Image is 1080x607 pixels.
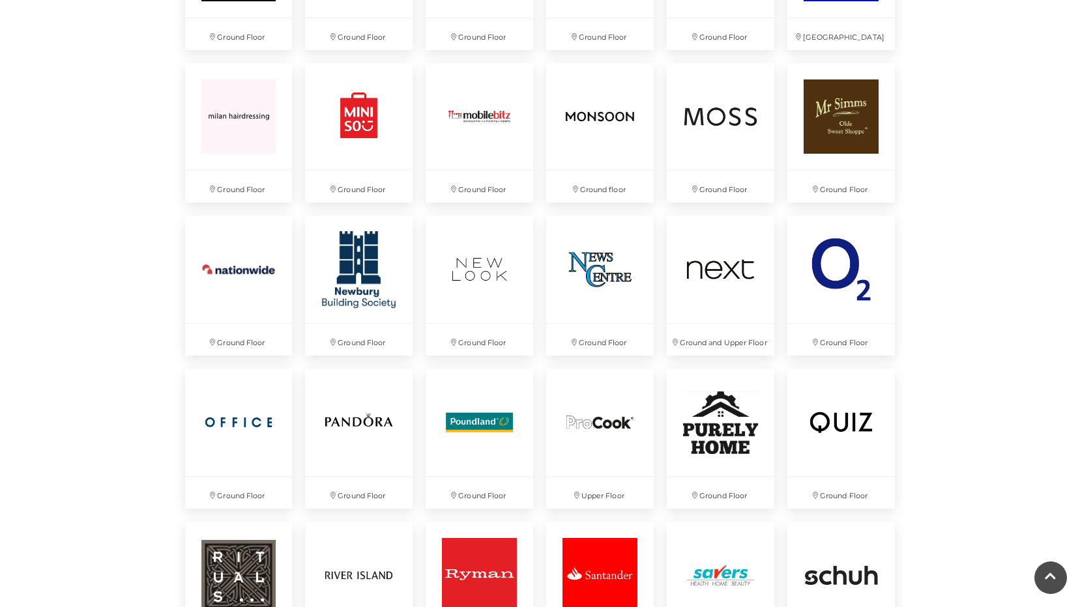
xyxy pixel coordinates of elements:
p: Ground Floor [305,324,413,356]
p: Ground and Upper Floor [667,324,774,356]
a: Ground Floor [299,209,419,362]
p: Ground Floor [305,171,413,203]
p: Ground Floor [667,171,774,203]
a: Ground Floor [419,57,540,210]
p: Ground Floor [546,18,654,50]
img: Purley Home at Festival Place [667,369,774,476]
a: Ground Floor [179,362,299,515]
p: [GEOGRAPHIC_DATA] [787,18,895,50]
p: Ground Floor [667,477,774,509]
p: Ground floor [546,171,654,203]
p: Ground Floor [787,324,895,356]
a: Ground Floor [781,57,901,210]
p: Ground Floor [787,477,895,509]
p: Ground Floor [185,477,293,509]
p: Ground Floor [787,171,895,203]
p: Ground Floor [426,171,533,203]
p: Ground Floor [667,18,774,50]
p: Ground Floor [185,18,293,50]
p: Ground Floor [426,477,533,509]
a: Ground Floor [781,362,901,515]
p: Ground Floor [426,18,533,50]
p: Ground Floor [546,324,654,356]
a: Ground Floor [299,57,419,210]
a: Ground Floor [540,209,660,362]
a: Ground and Upper Floor [660,209,781,362]
a: Purley Home at Festival Place Ground Floor [660,362,781,515]
p: Ground Floor [185,324,293,356]
p: Upper Floor [546,477,654,509]
a: Ground Floor [660,57,781,210]
a: Ground Floor [179,209,299,362]
a: Ground Floor [781,209,901,362]
a: Upper Floor [540,362,660,515]
a: Ground Floor [299,362,419,515]
a: Ground Floor [419,362,540,515]
a: Ground Floor [179,57,299,210]
p: Ground Floor [426,324,533,356]
p: Ground Floor [305,477,413,509]
a: Ground Floor [419,209,540,362]
p: Ground Floor [305,18,413,50]
p: Ground Floor [185,171,293,203]
a: Ground floor [540,57,660,210]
